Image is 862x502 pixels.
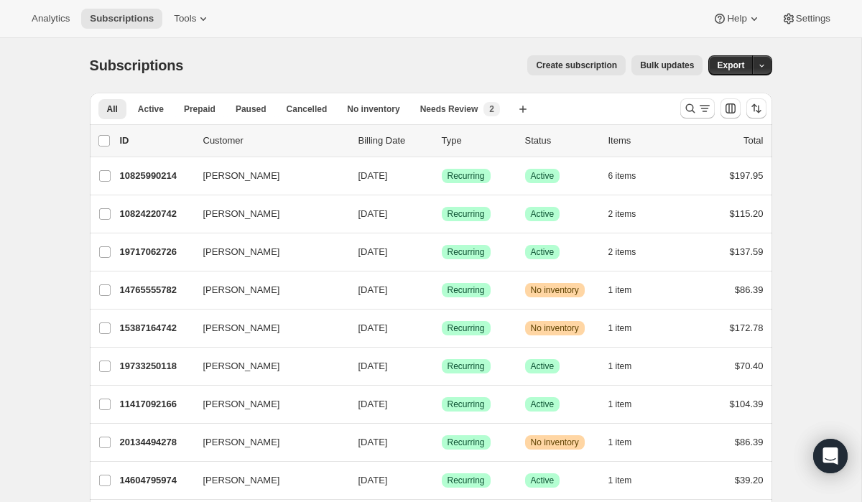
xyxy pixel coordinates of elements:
[120,283,192,297] p: 14765555782
[448,475,485,486] span: Recurring
[23,9,78,29] button: Analytics
[120,432,764,452] div: 20134494278[PERSON_NAME][DATE]SuccessRecurringWarningNo inventory1 item$86.39
[735,475,764,485] span: $39.20
[184,103,215,115] span: Prepaid
[448,208,485,220] span: Recurring
[727,13,746,24] span: Help
[608,284,632,296] span: 1 item
[448,284,485,296] span: Recurring
[195,203,338,226] button: [PERSON_NAME]
[120,435,192,450] p: 20134494278
[236,103,267,115] span: Paused
[717,60,744,71] span: Export
[203,207,280,221] span: [PERSON_NAME]
[203,283,280,297] span: [PERSON_NAME]
[730,208,764,219] span: $115.20
[720,98,741,118] button: Customize table column order and visibility
[358,134,430,148] p: Billing Date
[358,322,388,333] span: [DATE]
[120,280,764,300] div: 14765555782[PERSON_NAME][DATE]SuccessRecurringWarningNo inventory1 item$86.39
[531,475,555,486] span: Active
[608,361,632,372] span: 1 item
[708,55,753,75] button: Export
[608,204,652,224] button: 2 items
[608,170,636,182] span: 6 items
[120,134,764,148] div: IDCustomerBilling DateTypeStatusItemsTotal
[203,169,280,183] span: [PERSON_NAME]
[203,321,280,335] span: [PERSON_NAME]
[203,134,347,148] p: Customer
[442,134,514,148] div: Type
[531,284,579,296] span: No inventory
[448,399,485,410] span: Recurring
[358,208,388,219] span: [DATE]
[138,103,164,115] span: Active
[608,208,636,220] span: 2 items
[420,103,478,115] span: Needs Review
[448,361,485,372] span: Recurring
[730,170,764,181] span: $197.95
[120,473,192,488] p: 14604795974
[640,60,694,71] span: Bulk updates
[358,475,388,485] span: [DATE]
[195,469,338,492] button: [PERSON_NAME]
[358,361,388,371] span: [DATE]
[120,321,192,335] p: 15387164742
[358,399,388,409] span: [DATE]
[735,284,764,295] span: $86.39
[608,394,648,414] button: 1 item
[195,431,338,454] button: [PERSON_NAME]
[531,399,555,410] span: Active
[120,204,764,224] div: 10824220742[PERSON_NAME][DATE]SuccessRecurringSuccessActive2 items$115.20
[531,246,555,258] span: Active
[525,134,597,148] p: Status
[120,470,764,491] div: 14604795974[PERSON_NAME][DATE]SuccessRecurringSuccessActive1 item$39.20
[448,170,485,182] span: Recurring
[608,134,680,148] div: Items
[730,399,764,409] span: $104.39
[531,170,555,182] span: Active
[174,13,196,24] span: Tools
[448,246,485,258] span: Recurring
[347,103,399,115] span: No inventory
[813,439,848,473] div: Open Intercom Messenger
[608,322,632,334] span: 1 item
[531,322,579,334] span: No inventory
[743,134,763,148] p: Total
[773,9,839,29] button: Settings
[120,169,192,183] p: 10825990214
[796,13,830,24] span: Settings
[120,359,192,373] p: 19733250118
[608,470,648,491] button: 1 item
[120,318,764,338] div: 15387164742[PERSON_NAME][DATE]SuccessRecurringWarningNo inventory1 item$172.78
[358,284,388,295] span: [DATE]
[746,98,766,118] button: Sort the results
[120,207,192,221] p: 10824220742
[608,242,652,262] button: 2 items
[608,399,632,410] span: 1 item
[608,166,652,186] button: 6 items
[203,397,280,412] span: [PERSON_NAME]
[90,57,184,73] span: Subscriptions
[90,13,154,24] span: Subscriptions
[735,361,764,371] span: $70.40
[120,134,192,148] p: ID
[120,242,764,262] div: 19717062726[PERSON_NAME][DATE]SuccessRecurringSuccessActive2 items$137.59
[448,322,485,334] span: Recurring
[730,246,764,257] span: $137.59
[203,435,280,450] span: [PERSON_NAME]
[608,437,632,448] span: 1 item
[195,393,338,416] button: [PERSON_NAME]
[203,359,280,373] span: [PERSON_NAME]
[195,164,338,187] button: [PERSON_NAME]
[120,356,764,376] div: 19733250118[PERSON_NAME][DATE]SuccessRecurringSuccessActive1 item$70.40
[608,280,648,300] button: 1 item
[489,103,494,115] span: 2
[203,473,280,488] span: [PERSON_NAME]
[358,246,388,257] span: [DATE]
[165,9,219,29] button: Tools
[608,246,636,258] span: 2 items
[608,475,632,486] span: 1 item
[527,55,626,75] button: Create subscription
[120,394,764,414] div: 11417092166[PERSON_NAME][DATE]SuccessRecurringSuccessActive1 item$104.39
